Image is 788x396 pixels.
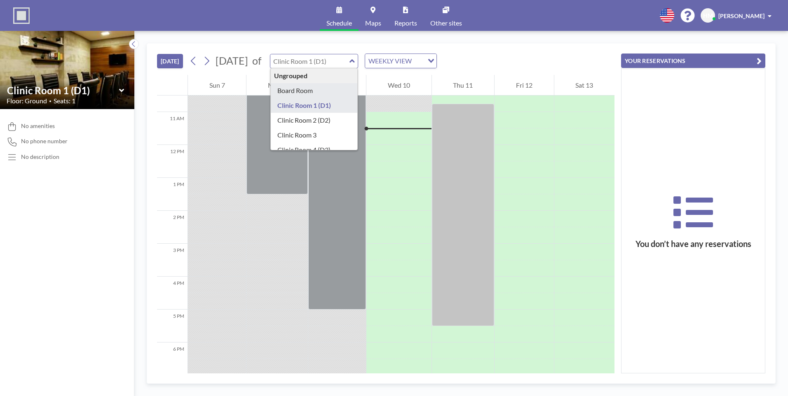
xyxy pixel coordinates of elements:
[157,211,188,244] div: 2 PM
[326,20,352,26] span: Schedule
[7,97,47,105] span: Floor: Ground
[157,79,188,112] div: 10 AM
[157,145,188,178] div: 12 PM
[432,75,494,96] div: Thu 11
[157,54,183,68] button: [DATE]
[430,20,462,26] span: Other sites
[270,54,349,68] input: Clinic Room 1 (D1)
[394,20,417,26] span: Reports
[157,112,188,145] div: 11 AM
[157,342,188,375] div: 6 PM
[157,178,188,211] div: 1 PM
[157,310,188,342] div: 5 PM
[554,75,614,96] div: Sat 13
[365,20,381,26] span: Maps
[621,54,765,68] button: YOUR RESERVATIONS
[718,12,765,19] span: [PERSON_NAME]
[54,97,75,105] span: Seats: 1
[414,56,423,66] input: Search for option
[271,68,358,83] div: Ungrouped
[271,113,358,128] div: Clinic Room 2 (D2)
[271,98,358,113] div: Clinic Room 1 (D1)
[246,75,307,96] div: Mon 8
[252,54,261,67] span: of
[271,83,358,98] div: Board Room
[367,56,413,66] span: WEEKLY VIEW
[157,277,188,310] div: 4 PM
[21,137,68,145] span: No phone number
[49,98,52,104] span: •
[271,142,358,157] div: Clinic Room 4 (D3)
[621,239,765,249] h3: You don’t have any reservations
[703,12,713,19] span: HM
[366,75,431,96] div: Wed 10
[21,122,55,130] span: No amenities
[157,244,188,277] div: 3 PM
[21,153,59,161] div: No description
[188,75,246,96] div: Sun 7
[495,75,553,96] div: Fri 12
[271,128,358,142] div: Clinic Room 3
[216,54,248,67] span: [DATE]
[365,54,436,68] div: Search for option
[13,7,30,24] img: organization-logo
[7,84,119,96] input: Clinic Room 1 (D1)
